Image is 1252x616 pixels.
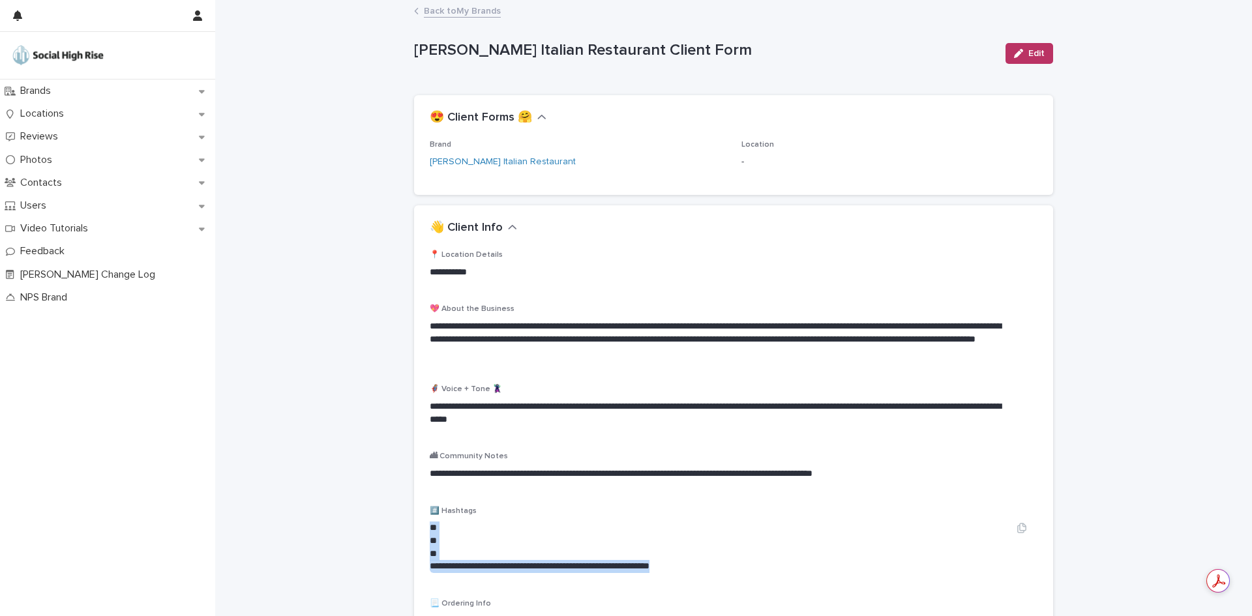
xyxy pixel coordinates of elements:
[430,141,451,149] span: Brand
[1028,49,1045,58] span: Edit
[15,177,72,189] p: Contacts
[15,222,98,235] p: Video Tutorials
[1006,43,1053,64] button: Edit
[424,3,501,18] a: Back toMy Brands
[15,130,68,143] p: Reviews
[430,600,491,608] span: 📃 Ordering Info
[430,221,517,235] button: 👋 Client Info
[15,269,166,281] p: [PERSON_NAME] Change Log
[741,141,774,149] span: Location
[430,221,503,235] h2: 👋 Client Info
[430,452,508,460] span: 🏙 Community Notes
[430,111,546,125] button: 😍 Client Forms 🤗
[430,507,477,515] span: #️⃣ Hashtags
[15,245,75,257] p: Feedback
[10,42,106,68] img: o5DnuTxEQV6sW9jFYBBf
[414,41,995,60] p: [PERSON_NAME] Italian Restaurant Client Form
[15,154,63,166] p: Photos
[15,199,57,212] p: Users
[741,155,1037,169] p: -
[430,155,576,169] a: [PERSON_NAME] Italian Restaurant
[15,108,74,120] p: Locations
[15,291,78,304] p: NPS Brand
[430,111,532,125] h2: 😍 Client Forms 🤗
[15,85,61,97] p: Brands
[430,305,514,313] span: 💖 About the Business
[430,251,503,259] span: 📍 Location Details
[430,385,502,393] span: 🦸‍♀️ Voice + Tone 🦹‍♀️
